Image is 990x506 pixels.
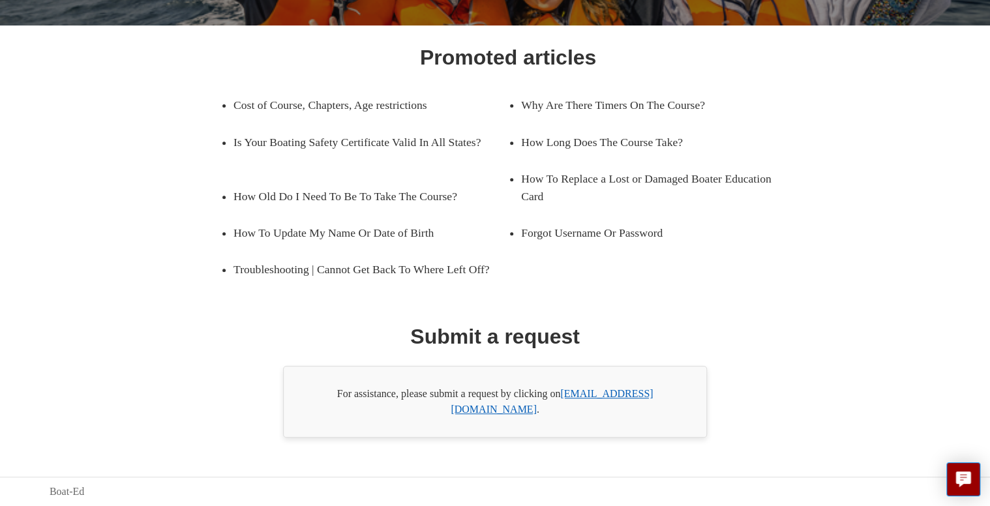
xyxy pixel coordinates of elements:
a: How Long Does The Course Take? [521,124,776,160]
div: For assistance, please submit a request by clicking on . [283,366,707,438]
a: Boat-Ed [50,484,84,499]
button: Live chat [946,462,980,496]
a: Forgot Username Or Password [521,215,776,251]
h1: Submit a request [410,321,580,352]
a: Cost of Course, Chapters, Age restrictions [233,87,488,123]
a: Is Your Boating Safety Certificate Valid In All States? [233,124,508,160]
h1: Promoted articles [420,42,596,73]
a: Troubleshooting | Cannot Get Back To Where Left Off? [233,251,508,288]
a: How Old Do I Need To Be To Take The Course? [233,178,488,215]
a: How To Update My Name Or Date of Birth [233,215,488,251]
a: How To Replace a Lost or Damaged Boater Education Card [521,160,796,215]
a: Why Are There Timers On The Course? [521,87,776,123]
